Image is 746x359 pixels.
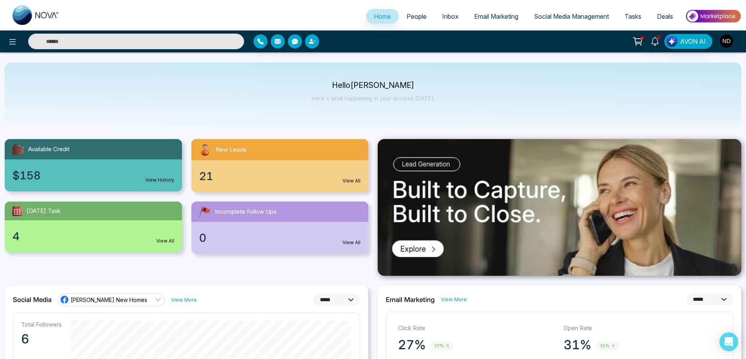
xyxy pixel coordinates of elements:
[187,139,373,192] a: New Leads21View All
[534,13,609,20] span: Social Media Management
[71,296,147,304] span: [PERSON_NAME] New Homes
[198,142,212,157] img: newLeads.svg
[215,207,277,216] span: Incomplete Follow Ups
[28,145,70,154] span: Available Credit
[199,168,213,184] span: 21
[11,142,25,156] img: availableCredit.svg
[680,37,706,46] span: AVON AI
[12,167,41,184] span: $158
[386,296,435,304] h2: Email Marketing
[156,238,174,245] a: View All
[596,341,619,350] span: 31%
[12,228,20,245] span: 4
[366,9,399,24] a: Home
[374,13,391,20] span: Home
[398,337,426,353] p: 27%
[617,9,649,24] a: Tasks
[407,13,427,20] span: People
[434,9,466,24] a: Inbox
[21,321,62,328] p: Total Followers
[720,34,733,48] img: User Avatar
[198,205,212,219] img: followUps.svg
[343,239,361,246] a: View All
[12,5,59,25] img: Nova CRM Logo
[664,34,712,49] button: AVON AI
[646,34,664,48] a: 3
[685,7,741,25] img: Market-place.gif
[312,95,435,102] p: Here's what happening in your account [DATE].
[441,296,467,303] a: View More
[199,230,206,246] span: 0
[11,205,23,217] img: todayTask.svg
[21,331,62,347] p: 6
[526,9,617,24] a: Social Media Management
[474,13,518,20] span: Email Marketing
[378,139,741,276] img: .
[719,332,738,351] div: Open Intercom Messenger
[13,296,52,304] h2: Social Media
[564,337,591,353] p: 31%
[442,13,459,20] span: Inbox
[145,177,174,184] a: View History
[171,296,197,304] a: View More
[655,34,662,41] span: 3
[564,324,721,333] p: Open Rate
[312,82,435,89] p: Hello [PERSON_NAME]
[27,207,61,216] span: [DATE] Task
[216,145,246,154] span: New Leads
[666,36,677,47] img: Lead Flow
[343,177,361,184] a: View All
[187,202,373,254] a: Incomplete Follow Ups0View All
[625,13,641,20] span: Tasks
[657,13,673,20] span: Deals
[649,9,681,24] a: Deals
[466,9,526,24] a: Email Marketing
[430,341,453,350] span: 27%
[399,9,434,24] a: People
[398,324,556,333] p: Click Rate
